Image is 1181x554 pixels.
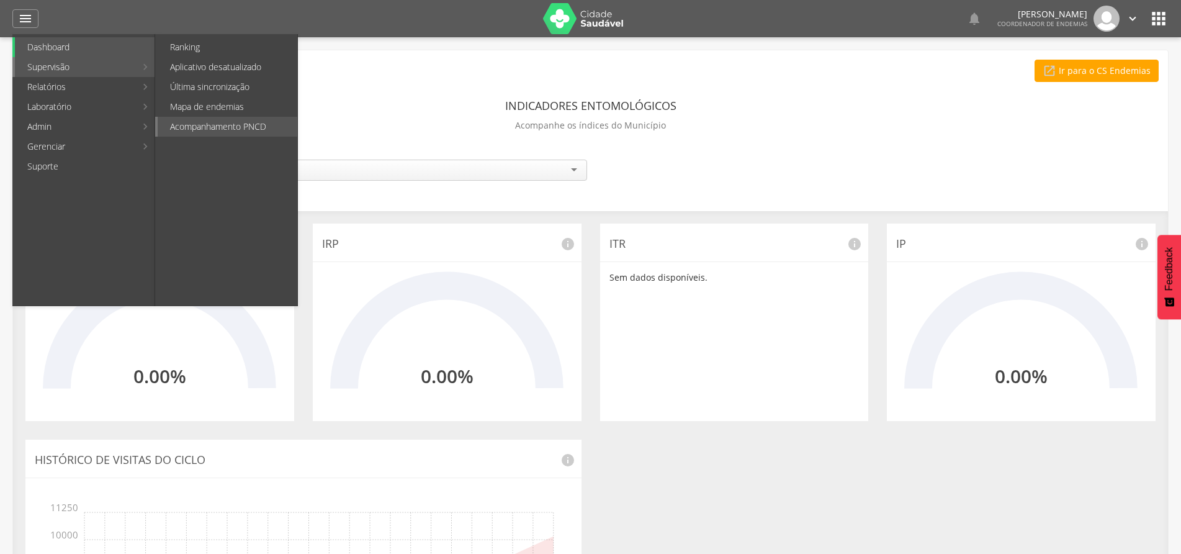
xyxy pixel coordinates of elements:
a:  [1126,6,1139,32]
a: Supervisão [15,57,136,77]
a:  [12,9,38,28]
p: [PERSON_NAME] [997,10,1087,19]
a: Acompanhamento PNCD [158,117,297,137]
p: IRP [322,236,572,252]
span: Coordenador de Endemias [997,19,1087,28]
a:  [967,6,982,32]
span: Feedback [1164,247,1175,291]
i:  [1043,64,1056,78]
p: Histórico de Visitas do Ciclo [35,452,572,468]
i:  [967,11,982,26]
p: ITR [609,236,860,252]
a: Ir para o CS Endemias [1035,60,1159,82]
span: 11250 [60,494,78,512]
p: IP [896,236,1146,252]
span: 10000 [60,512,78,540]
header: Indicadores Entomológicos [505,94,676,117]
a: Mapa de endemias [158,97,297,117]
button: Feedback - Mostrar pesquisa [1157,235,1181,319]
a: Última sincronização [158,77,297,97]
i: info [560,453,575,468]
i:  [1126,12,1139,25]
i:  [1149,9,1169,29]
a: Ranking [158,37,297,57]
a: Gerenciar [15,137,136,157]
h2: 0.00% [133,366,186,386]
i: info [1134,237,1149,252]
a: Suporte [15,157,155,176]
h2: 0.00% [995,366,1048,386]
a: Aplicativo desatualizado [158,57,297,77]
a: Relatórios [15,77,136,97]
h2: 0.00% [421,366,474,386]
i:  [18,11,33,26]
p: Sem dados disponíveis. [609,271,860,284]
a: Laboratório [15,97,136,117]
p: Acompanhe os índices do Município [515,117,666,134]
i: info [560,237,575,252]
a: Dashboard [15,37,155,57]
i: info [847,237,862,252]
a: Admin [15,117,136,137]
